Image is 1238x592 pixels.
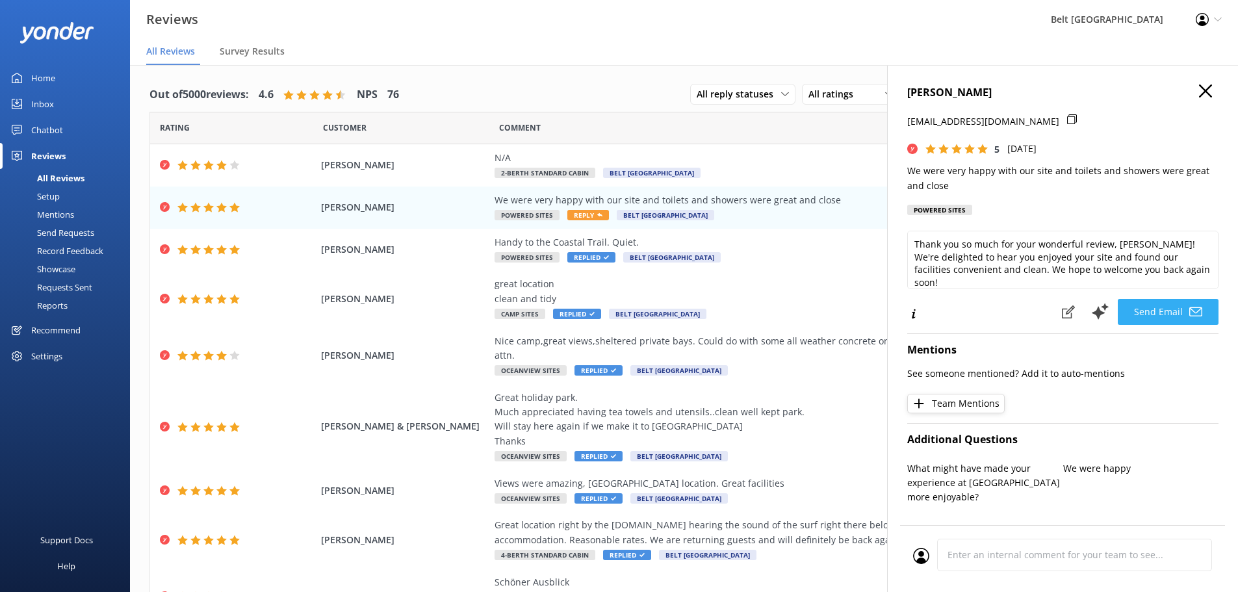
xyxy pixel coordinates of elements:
[31,117,63,143] div: Chatbot
[495,365,567,376] span: Oceanview Sites
[8,224,130,242] a: Send Requests
[907,461,1063,505] p: What might have made your experience at [GEOGRAPHIC_DATA] more enjoyable?
[499,122,541,134] span: Question
[603,550,651,560] span: Replied
[31,65,55,91] div: Home
[495,334,1086,363] div: Nice camp,great views,sheltered private bays. Could do with some all weather concrete or gravel p...
[630,365,728,376] span: Belt [GEOGRAPHIC_DATA]
[321,533,489,547] span: [PERSON_NAME]
[8,205,74,224] div: Mentions
[567,252,615,263] span: Replied
[8,242,103,260] div: Record Feedback
[495,277,1086,306] div: great location clean and tidy
[495,309,545,319] span: Camp Sites
[57,553,75,579] div: Help
[8,242,130,260] a: Record Feedback
[603,168,701,178] span: Belt [GEOGRAPHIC_DATA]
[495,168,595,178] span: 2-Berth Standard Cabin
[8,187,130,205] a: Setup
[659,550,756,560] span: Belt [GEOGRAPHIC_DATA]
[630,451,728,461] span: Belt [GEOGRAPHIC_DATA]
[697,87,781,101] span: All reply statuses
[495,493,567,504] span: Oceanview Sites
[40,527,93,553] div: Support Docs
[8,278,130,296] a: Requests Sent
[574,365,623,376] span: Replied
[357,86,378,103] h4: NPS
[259,86,274,103] h4: 4.6
[495,451,567,461] span: Oceanview Sites
[808,87,861,101] span: All ratings
[1199,84,1212,99] button: Close
[31,317,81,343] div: Recommend
[553,309,601,319] span: Replied
[19,22,94,44] img: yonder-white-logo.png
[495,151,1086,165] div: N/A
[8,187,60,205] div: Setup
[220,45,285,58] span: Survey Results
[907,205,972,215] div: Powered Sites
[8,224,94,242] div: Send Requests
[321,483,489,498] span: [PERSON_NAME]
[495,193,1086,207] div: We were very happy with our site and toilets and showers were great and close
[495,476,1086,491] div: Views were amazing, [GEOGRAPHIC_DATA] location. Great facilities
[907,84,1219,101] h4: [PERSON_NAME]
[913,548,929,564] img: user_profile.svg
[8,260,75,278] div: Showcase
[160,122,190,134] span: Date
[574,493,623,504] span: Replied
[495,210,560,220] span: Powered Sites
[31,143,66,169] div: Reviews
[630,493,728,504] span: Belt [GEOGRAPHIC_DATA]
[907,164,1219,193] p: We were very happy with our site and toilets and showers were great and close
[321,348,489,363] span: [PERSON_NAME]
[907,342,1219,359] h4: Mentions
[495,550,595,560] span: 4-Berth Standard Cabin
[907,231,1219,289] textarea: Thank you so much for your wonderful review, [PERSON_NAME]! We're delighted to hear you enjoyed y...
[31,91,54,117] div: Inbox
[321,200,489,214] span: [PERSON_NAME]
[321,158,489,172] span: [PERSON_NAME]
[495,252,560,263] span: Powered Sites
[387,86,399,103] h4: 76
[8,278,92,296] div: Requests Sent
[567,210,609,220] span: Reply
[8,296,130,315] a: Reports
[8,169,84,187] div: All Reviews
[146,45,195,58] span: All Reviews
[994,143,999,155] span: 5
[321,242,489,257] span: [PERSON_NAME]
[8,296,68,315] div: Reports
[321,292,489,306] span: [PERSON_NAME]
[907,431,1219,448] h4: Additional Questions
[574,451,623,461] span: Replied
[8,260,130,278] a: Showcase
[617,210,714,220] span: Belt [GEOGRAPHIC_DATA]
[907,367,1219,381] p: See someone mentioned? Add it to auto-mentions
[31,343,62,369] div: Settings
[907,114,1059,129] p: [EMAIL_ADDRESS][DOMAIN_NAME]
[623,252,721,263] span: Belt [GEOGRAPHIC_DATA]
[907,394,1005,413] button: Team Mentions
[321,419,489,433] span: [PERSON_NAME] & [PERSON_NAME]
[1007,142,1037,156] p: [DATE]
[495,391,1086,449] div: Great holiday park. Much appreciated having tea towels and utensils..clean well kept park. Will s...
[1118,299,1219,325] button: Send Email
[146,9,198,30] h3: Reviews
[8,205,130,224] a: Mentions
[1063,461,1219,476] p: We were happy
[323,122,367,134] span: Date
[495,518,1086,547] div: Great location right by the [DOMAIN_NAME] hearing the sound of the surf right there below us. Fri...
[609,309,706,319] span: Belt [GEOGRAPHIC_DATA]
[8,169,130,187] a: All Reviews
[495,235,1086,250] div: Handy to the Coastal Trail. Quiet.
[149,86,249,103] h4: Out of 5000 reviews:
